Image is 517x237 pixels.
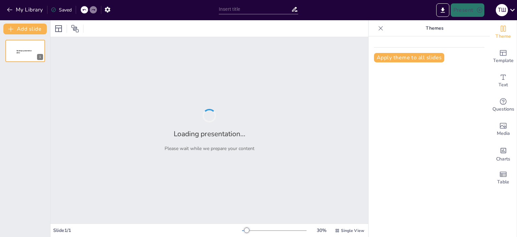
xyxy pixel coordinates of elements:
span: Text [498,81,508,89]
span: Position [71,25,79,33]
div: 30 % [313,227,330,234]
span: Charts [496,155,510,163]
p: Please wait while we prepare your content [165,145,254,152]
div: Add a table [490,166,517,190]
div: 1 [5,40,45,62]
span: Theme [495,33,511,40]
div: Saved [51,7,72,13]
span: Table [497,178,509,186]
div: Slide 1 / 1 [53,227,242,234]
span: Sendsteps presentation editor [16,50,32,54]
p: Themes [386,20,483,36]
span: Template [493,57,514,64]
button: Apply theme to all slides [374,53,444,62]
span: Media [497,130,510,137]
button: Export to PowerPoint [436,3,449,17]
div: 1 [37,54,43,60]
button: My Library [5,4,46,15]
button: Add slide [3,24,47,34]
button: Present [451,3,484,17]
h2: Loading presentation... [174,129,245,139]
span: Questions [492,106,514,113]
div: Add images, graphics, shapes or video [490,117,517,142]
div: Add ready made slides [490,45,517,69]
div: Add text boxes [490,69,517,93]
button: Т Ш [496,3,508,17]
div: Т Ш [496,4,508,16]
div: Add charts and graphs [490,142,517,166]
div: Layout [53,23,64,34]
span: Single View [341,228,364,233]
div: Get real-time input from your audience [490,93,517,117]
div: Change the overall theme [490,20,517,45]
input: Insert title [219,4,291,14]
